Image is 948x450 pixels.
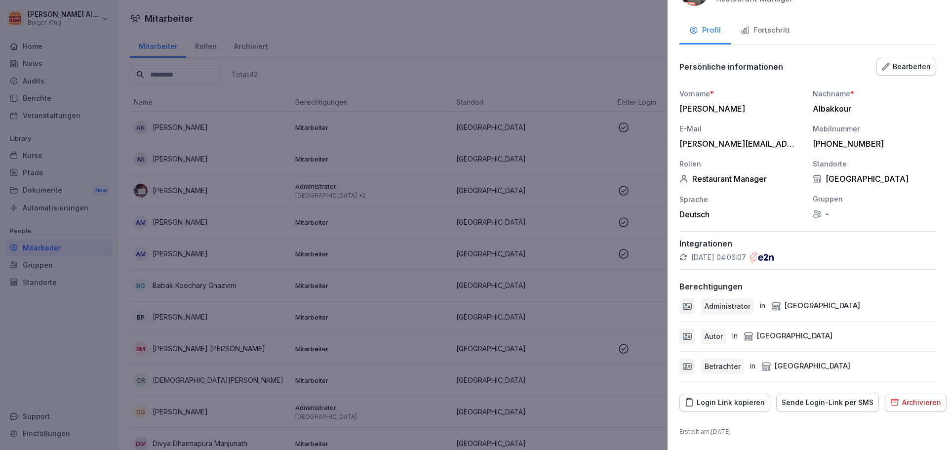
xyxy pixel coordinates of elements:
button: Profil [679,18,731,44]
div: Sprache [679,194,803,205]
p: Autor [705,331,723,341]
div: [PERSON_NAME][EMAIL_ADDRESS][DOMAIN_NAME] [679,139,798,149]
p: Berechtigungen [679,282,743,291]
div: E-Mail [679,123,803,134]
button: Sende Login-Link per SMS [776,394,879,411]
div: Albakkour [813,104,931,114]
div: Fortschritt [741,25,790,36]
button: Bearbeiten [876,58,936,76]
div: Bearbeiten [882,61,931,72]
p: Integrationen [679,239,936,248]
div: Login Link kopieren [685,397,765,408]
div: [GEOGRAPHIC_DATA] [744,330,832,342]
div: Rollen [679,159,803,169]
p: Betrachter [705,361,741,371]
div: Gruppen [813,194,936,204]
p: [DATE] 04:06:07 [691,252,746,262]
p: in [732,330,738,342]
p: in [750,361,755,372]
div: [GEOGRAPHIC_DATA] [813,174,936,184]
button: Fortschritt [731,18,800,44]
div: Vorname [679,88,803,99]
div: Archivieren [890,397,941,408]
div: Restaurant Manager [679,174,803,184]
div: Nachname [813,88,936,99]
div: Profil [689,25,721,36]
div: Standorte [813,159,936,169]
button: Archivieren [885,394,947,411]
div: Deutsch [679,209,803,219]
div: [PERSON_NAME] [679,104,798,114]
p: Persönliche informationen [679,62,783,72]
div: - [813,209,936,219]
div: [PHONE_NUMBER] [813,139,931,149]
div: Mobilnummer [813,123,936,134]
p: Erstellt am : [DATE] [679,427,936,436]
p: in [760,300,765,312]
img: e2n.png [750,252,774,262]
div: Sende Login-Link per SMS [782,397,873,408]
div: [GEOGRAPHIC_DATA] [771,300,860,312]
div: [GEOGRAPHIC_DATA] [761,361,850,372]
p: Administrator [705,301,750,311]
button: Login Link kopieren [679,394,770,411]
